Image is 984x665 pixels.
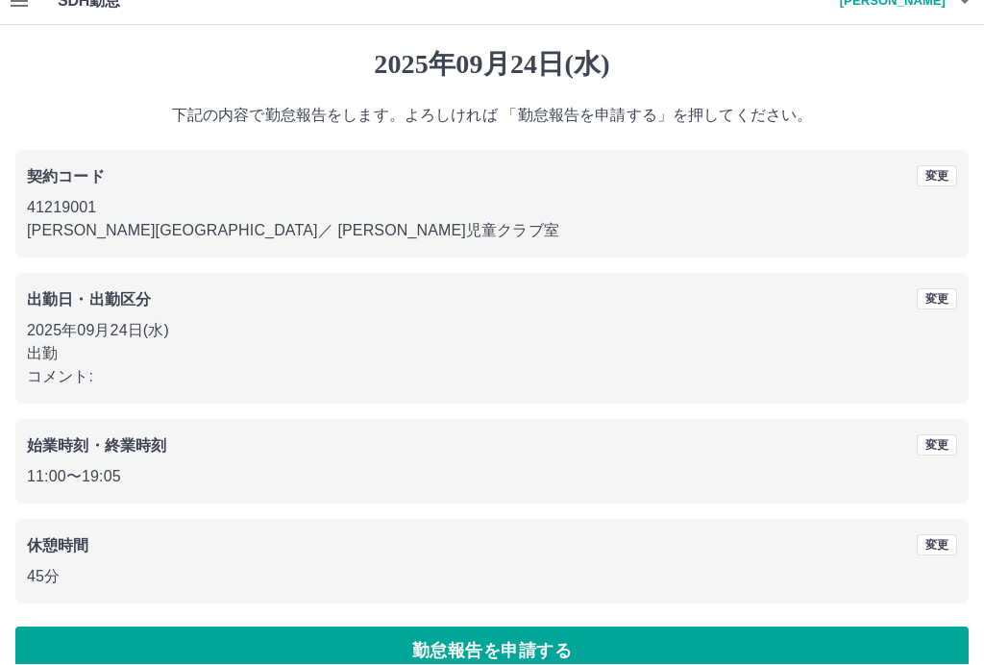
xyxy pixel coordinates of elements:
[27,320,957,343] p: 2025年09月24日(水)
[15,49,969,82] h1: 2025年09月24日(水)
[15,105,969,128] p: 下記の内容で勤怠報告をします。よろしければ 「勤怠報告を申請する」を押してください。
[917,435,957,456] button: 変更
[27,169,105,185] b: 契約コード
[27,220,957,243] p: [PERSON_NAME][GEOGRAPHIC_DATA] ／ [PERSON_NAME]児童クラブ室
[27,538,89,554] b: 休憩時間
[27,466,957,489] p: 11:00 〜 19:05
[27,366,957,389] p: コメント:
[917,535,957,556] button: 変更
[27,343,957,366] p: 出勤
[27,438,166,455] b: 始業時刻・終業時刻
[917,289,957,310] button: 変更
[27,292,151,308] b: 出勤日・出勤区分
[27,197,957,220] p: 41219001
[27,566,957,589] p: 45分
[917,166,957,187] button: 変更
